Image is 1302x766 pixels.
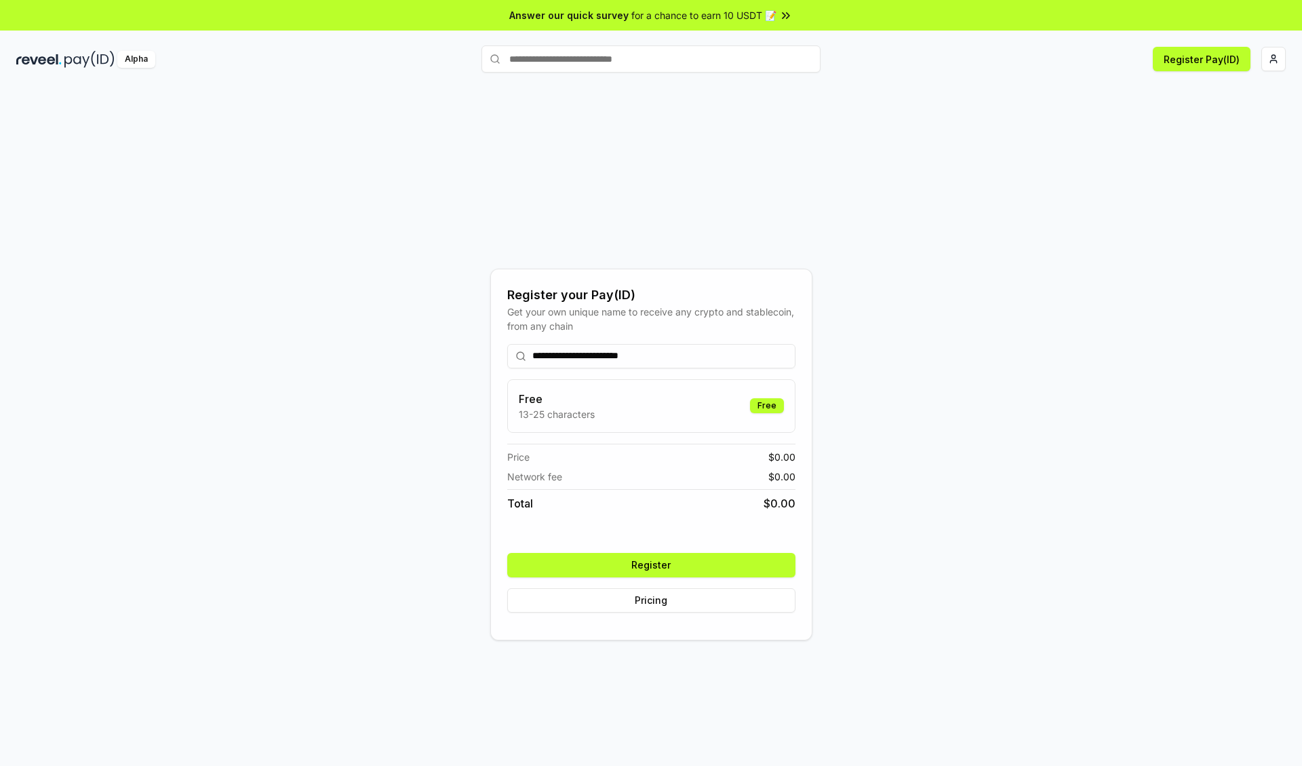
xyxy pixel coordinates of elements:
[509,8,629,22] span: Answer our quick survey
[519,407,595,421] p: 13-25 characters
[519,391,595,407] h3: Free
[768,470,795,484] span: $ 0.00
[64,51,115,68] img: pay_id
[507,286,795,305] div: Register your Pay(ID)
[16,51,62,68] img: reveel_dark
[507,588,795,613] button: Pricing
[750,398,784,413] div: Free
[631,8,776,22] span: for a chance to earn 10 USDT 📝
[768,450,795,464] span: $ 0.00
[117,51,155,68] div: Alpha
[507,495,533,512] span: Total
[507,305,795,333] div: Get your own unique name to receive any crypto and stablecoin, from any chain
[764,495,795,512] span: $ 0.00
[507,470,562,484] span: Network fee
[507,553,795,577] button: Register
[507,450,530,464] span: Price
[1153,47,1250,71] button: Register Pay(ID)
